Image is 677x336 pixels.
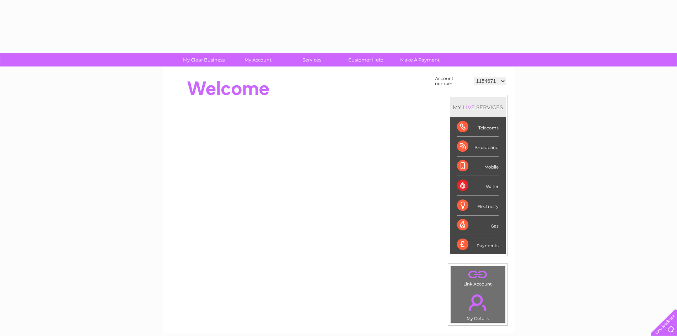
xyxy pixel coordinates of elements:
div: MY SERVICES [450,97,506,117]
div: Telecoms [457,117,499,137]
div: Broadband [457,137,499,156]
div: Water [457,176,499,196]
a: Make A Payment [391,53,449,66]
a: . [452,268,503,281]
div: Payments [457,235,499,254]
a: . [452,290,503,315]
a: Customer Help [337,53,395,66]
a: Services [283,53,341,66]
a: My Account [229,53,287,66]
div: Gas [457,215,499,235]
td: Link Account [450,266,505,288]
td: My Details [450,288,505,323]
div: Electricity [457,196,499,215]
a: My Clear Business [174,53,233,66]
div: LIVE [461,104,476,111]
div: Mobile [457,156,499,176]
td: Account number [433,74,472,88]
